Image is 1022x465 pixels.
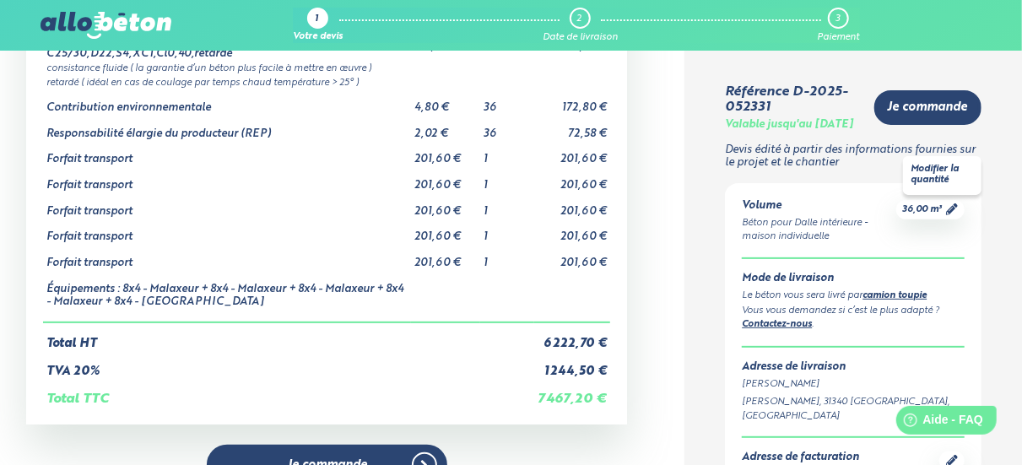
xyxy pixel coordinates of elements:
td: Forfait transport [43,244,411,270]
td: 6 222,70 € [534,322,610,351]
div: Adresse de facturation [742,451,938,464]
a: 3 Paiement [818,8,860,43]
td: 201,60 € [411,192,480,219]
td: 201,60 € [534,140,610,166]
a: 2 Date de livraison [543,8,618,43]
a: Contactez-nous [742,320,812,329]
td: retardé ( idéal en cas de coulage par temps chaud température > 25° ) [43,74,610,89]
div: 3 [835,14,840,24]
td: 1 [480,192,534,219]
td: Forfait transport [43,192,411,219]
div: Adresse de livraison [742,361,964,374]
div: [PERSON_NAME] [742,377,964,392]
td: 201,60 € [411,166,480,192]
div: Volume [742,200,895,213]
div: Paiement [818,32,860,43]
td: 1 [480,244,534,270]
td: Forfait transport [43,218,411,244]
td: Équipements : 8x4 - Malaxeur + 8x4 - Malaxeur + 8x4 - Malaxeur + 8x4 - Malaxeur + 8x4 - [GEOGRAPH... [43,270,411,322]
td: 72,58 € [534,115,610,141]
td: 201,60 € [411,244,480,270]
div: 1 [315,14,318,25]
img: allobéton [41,12,170,39]
td: Total TTC [43,378,534,407]
td: Forfait transport [43,140,411,166]
td: 2,02 € [411,115,480,141]
td: 172,80 € [534,89,610,115]
div: Mode de livraison [742,273,964,285]
span: Je commande [888,100,968,115]
p: Devis édité à partir des informations fournies sur le projet et le chantier [725,144,981,169]
div: 2 [576,14,581,24]
div: Date de livraison [543,32,618,43]
div: Vous vous demandez si c’est le plus adapté ? . [742,304,964,333]
div: Référence D-2025-052331 [725,84,860,116]
td: 201,60 € [534,218,610,244]
a: Je commande [874,90,981,125]
td: Forfait transport [43,166,411,192]
td: 201,60 € [411,218,480,244]
span: 36,00 m³ [903,203,943,216]
div: [PERSON_NAME], 31340 [GEOGRAPHIC_DATA], [GEOGRAPHIC_DATA] [742,395,964,424]
td: 201,60 € [411,140,480,166]
td: 36 [480,89,534,115]
td: 4,80 € [411,89,480,115]
div: Votre devis [293,32,343,43]
div: Béton pour Dalle intérieure - maison individuelle [742,216,895,245]
td: Contribution environnementale [43,89,411,115]
td: TVA 20% [43,351,534,379]
td: 1 [480,166,534,192]
td: consistance fluide ( la garantie d’un béton plus facile à mettre en œuvre ) [43,60,610,74]
td: 36 [480,115,534,141]
td: 201,60 € [534,166,610,192]
a: 1 Votre devis [293,8,343,43]
td: 1 [480,140,534,166]
td: Responsabilité élargie du producteur (REP) [43,115,411,141]
a: camion toupie [862,291,927,300]
td: 1 244,50 € [534,351,610,379]
td: 201,60 € [534,192,610,219]
iframe: Help widget launcher [872,399,1003,446]
td: 1 [480,218,534,244]
div: Valable jusqu'au [DATE] [725,119,853,132]
td: 201,60 € [534,244,610,270]
td: Total HT [43,322,534,351]
div: Le béton vous sera livré par [742,289,964,304]
td: 7 467,20 € [534,378,610,407]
